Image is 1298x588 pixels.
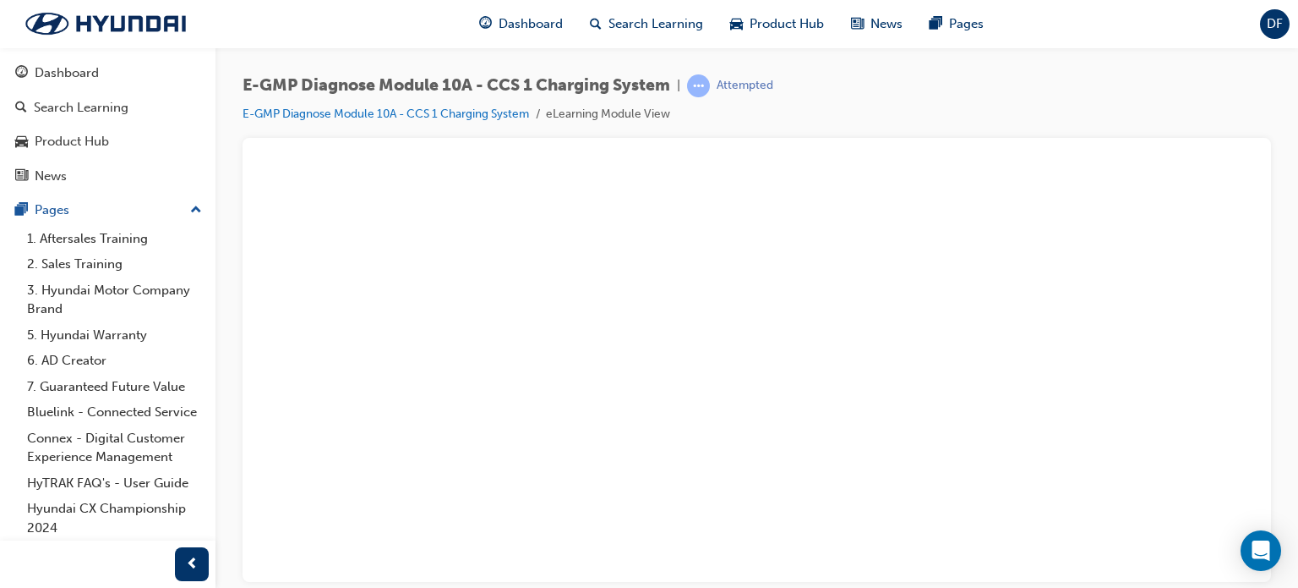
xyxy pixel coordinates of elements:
[730,14,743,35] span: car-icon
[20,374,209,400] a: 7. Guaranteed Future Value
[15,66,28,81] span: guage-icon
[837,7,916,41] a: news-iconNews
[717,7,837,41] a: car-iconProduct Hub
[687,74,710,97] span: learningRecordVerb_ATTEMPT-icon
[466,7,576,41] a: guage-iconDashboard
[677,76,680,96] span: |
[20,322,209,349] a: 5. Hyundai Warranty
[8,6,203,41] img: Trak
[930,14,942,35] span: pages-icon
[35,63,99,83] div: Dashboard
[1267,14,1283,34] span: DF
[20,426,209,470] a: Connex - Digital Customer Experience Management
[243,76,670,96] span: E-GMP Diagnose Module 10A - CCS 1 Charging System
[7,195,209,226] button: Pages
[35,201,69,220] div: Pages
[20,348,209,374] a: 6. AD Creator
[186,554,199,575] span: prev-icon
[34,98,128,118] div: Search Learning
[750,14,824,34] span: Product Hub
[15,169,28,184] span: news-icon
[190,200,202,222] span: up-icon
[851,14,864,35] span: news-icon
[20,278,209,322] a: 3. Hyundai Motor Company Brand
[20,470,209,497] a: HyTRAK FAQ's - User Guide
[20,251,209,278] a: 2. Sales Training
[717,78,773,94] div: Attempted
[608,14,703,34] span: Search Learning
[20,226,209,252] a: 1. Aftersales Training
[7,54,209,195] button: DashboardSearch LearningProduct HubNews
[1260,9,1290,39] button: DF
[20,399,209,426] a: Bluelink - Connected Service
[35,132,109,151] div: Product Hub
[243,107,529,121] a: E-GMP Diagnose Module 10A - CCS 1 Charging System
[7,92,209,124] a: Search Learning
[7,161,209,192] a: News
[499,14,563,34] span: Dashboard
[15,101,27,116] span: search-icon
[15,203,28,218] span: pages-icon
[546,105,670,124] li: eLearning Module View
[870,14,903,34] span: News
[35,167,67,186] div: News
[949,14,984,34] span: Pages
[7,58,209,89] a: Dashboard
[20,496,209,541] a: Hyundai CX Championship 2024
[479,14,492,35] span: guage-icon
[7,126,209,157] a: Product Hub
[15,135,28,150] span: car-icon
[916,7,997,41] a: pages-iconPages
[1241,530,1281,571] div: Open Intercom Messenger
[590,14,602,35] span: search-icon
[576,7,717,41] a: search-iconSearch Learning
